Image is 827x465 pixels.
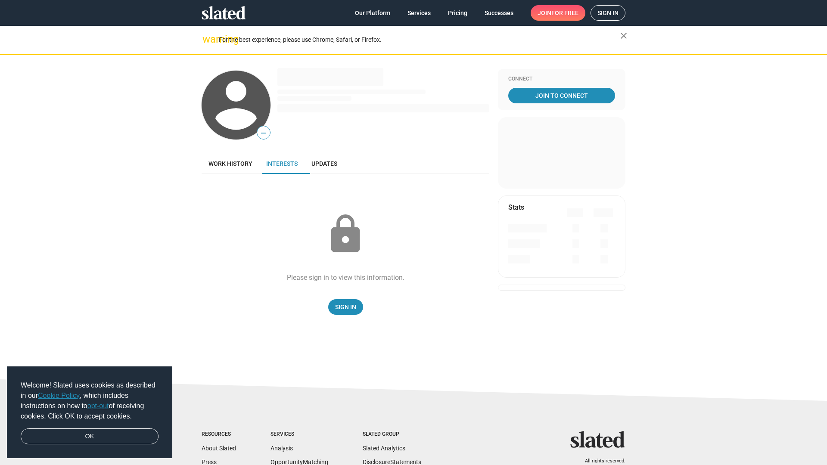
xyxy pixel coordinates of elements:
span: Welcome! Slated uses cookies as described in our , which includes instructions on how to of recei... [21,380,159,422]
span: Pricing [448,5,467,21]
a: Joinfor free [531,5,585,21]
span: for free [551,5,578,21]
a: Interests [259,153,305,174]
mat-icon: lock [324,213,367,256]
a: Slated Analytics [363,445,405,452]
a: Work history [202,153,259,174]
mat-card-title: Stats [508,203,524,212]
span: Sign In [335,299,356,315]
div: Slated Group [363,431,421,438]
div: cookieconsent [7,366,172,459]
mat-icon: close [619,31,629,41]
mat-icon: warning [202,34,213,44]
a: Updates [305,153,344,174]
a: dismiss cookie message [21,428,159,445]
a: Services [401,5,438,21]
a: Pricing [441,5,474,21]
div: Please sign in to view this information. [287,273,404,282]
a: Sign in [591,5,625,21]
span: — [257,127,270,139]
a: Cookie Policy [38,392,80,399]
span: Successes [485,5,513,21]
span: Interests [266,160,298,167]
div: For the best experience, please use Chrome, Safari, or Firefox. [219,34,620,46]
span: Work history [208,160,252,167]
a: Successes [478,5,520,21]
span: Updates [311,160,337,167]
span: Join [538,5,578,21]
a: Join To Connect [508,88,615,103]
div: Services [270,431,328,438]
div: Resources [202,431,236,438]
a: About Slated [202,445,236,452]
span: Our Platform [355,5,390,21]
a: Analysis [270,445,293,452]
div: Connect [508,76,615,83]
span: Join To Connect [510,88,613,103]
a: Sign In [328,299,363,315]
a: Our Platform [348,5,397,21]
span: Services [407,5,431,21]
span: Sign in [597,6,619,20]
a: opt-out [87,402,109,409]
